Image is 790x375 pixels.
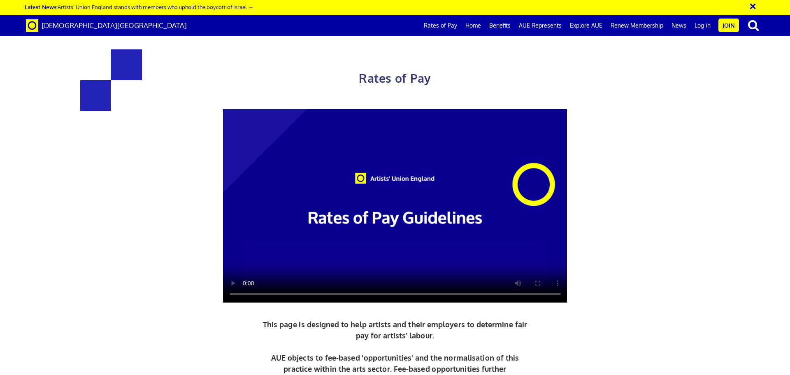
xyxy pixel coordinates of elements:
button: search [741,16,766,34]
a: Join [718,19,739,32]
strong: Latest News: [25,3,58,10]
a: Log in [690,15,715,36]
a: Renew Membership [606,15,667,36]
a: Benefits [485,15,515,36]
a: Home [461,15,485,36]
a: Explore AUE [566,15,606,36]
a: Latest News:Artists’ Union England stands with members who uphold the boycott of Israel → [25,3,253,10]
a: News [667,15,690,36]
a: Brand [DEMOGRAPHIC_DATA][GEOGRAPHIC_DATA] [20,15,193,36]
span: [DEMOGRAPHIC_DATA][GEOGRAPHIC_DATA] [42,21,187,30]
a: Rates of Pay [420,15,461,36]
span: Rates of Pay [359,71,431,86]
a: AUE Represents [515,15,566,36]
